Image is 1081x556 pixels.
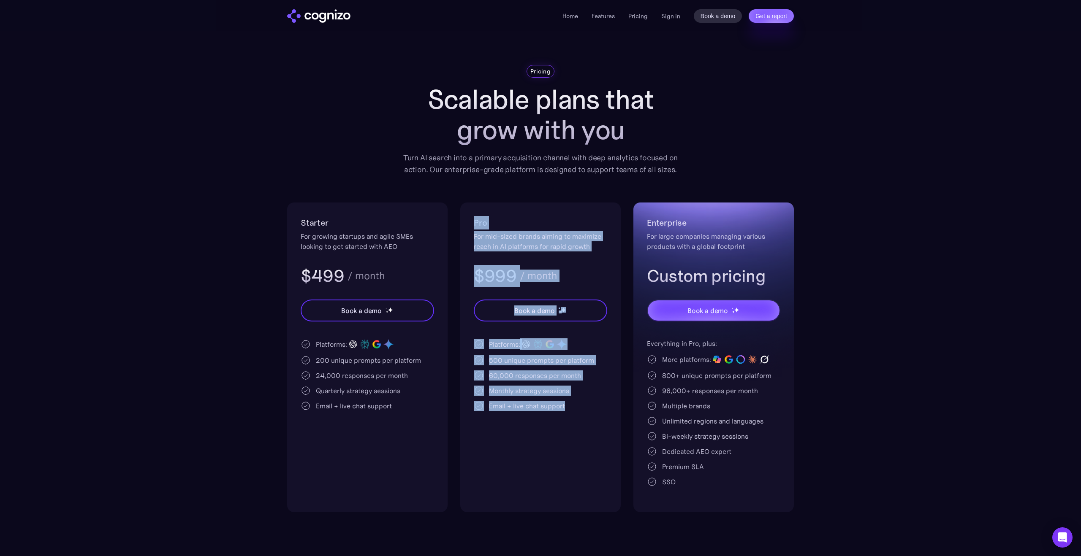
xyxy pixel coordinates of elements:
img: star [561,307,566,313]
div: 500 unique prompts per platform [489,355,594,365]
img: star [734,307,739,313]
a: Home [562,12,578,20]
a: Book a demostarstarstar [474,300,607,321]
a: Book a demostarstarstar [301,300,434,321]
div: Bi-weekly strategy sessions [662,431,748,441]
a: Sign in [661,11,680,21]
div: Book a demo [514,305,555,316]
img: star [732,310,735,313]
h2: Pro [474,216,607,229]
div: Monthly strategy sessions [489,386,569,396]
h2: Starter [301,216,434,229]
div: Premium SLA [662,462,704,472]
a: Features [592,12,615,20]
div: Dedicated AEO expert [662,446,731,456]
img: star [559,310,562,313]
img: cognizo logo [287,9,350,23]
div: 24,000 responses per month [316,370,408,381]
img: star [559,308,560,309]
h1: Scalable plans that grow with you [397,84,684,145]
img: star [386,308,387,309]
div: For growing startups and agile SMEs looking to get started with AEO [301,231,434,251]
div: SSO [662,477,676,487]
h3: $499 [301,265,344,287]
img: star [732,308,733,309]
a: Pricing [628,12,648,20]
div: Book a demo [341,305,382,316]
div: Pricing [530,67,551,76]
div: Open Intercom Messenger [1052,527,1073,548]
div: 96,000+ responses per month [662,386,758,396]
div: For mid-sized brands aiming to maximize reach in AI platforms for rapid growth [474,231,607,251]
div: 60,000 responses per month [489,370,581,381]
div: More platforms: [662,354,711,364]
div: Email + live chat support [489,401,565,411]
a: Get a report [749,9,794,23]
h3: $999 [474,265,516,287]
img: star [386,310,388,313]
div: For large companies managing various products with a global footprint [647,231,780,251]
a: home [287,9,350,23]
a: Book a demo [694,9,742,23]
div: / month [520,271,557,281]
h2: Enterprise [647,216,780,229]
img: star [388,307,393,313]
div: Platforms: [489,339,520,349]
div: Multiple brands [662,401,710,411]
h3: Custom pricing [647,265,780,287]
div: 200 unique prompts per platform [316,355,421,365]
div: Everything in Pro, plus: [647,338,780,348]
div: Unlimited regions and languages [662,416,763,426]
div: Email + live chat support [316,401,392,411]
div: Turn AI search into a primary acquisition channel with deep analytics focused on action. Our ente... [397,152,684,175]
div: / month [348,271,385,281]
div: Book a demo [687,305,728,316]
div: 800+ unique prompts per platform [662,370,771,381]
div: Quarterly strategy sessions [316,386,400,396]
div: Platforms: [316,339,347,349]
a: Book a demostarstarstar [647,300,780,321]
